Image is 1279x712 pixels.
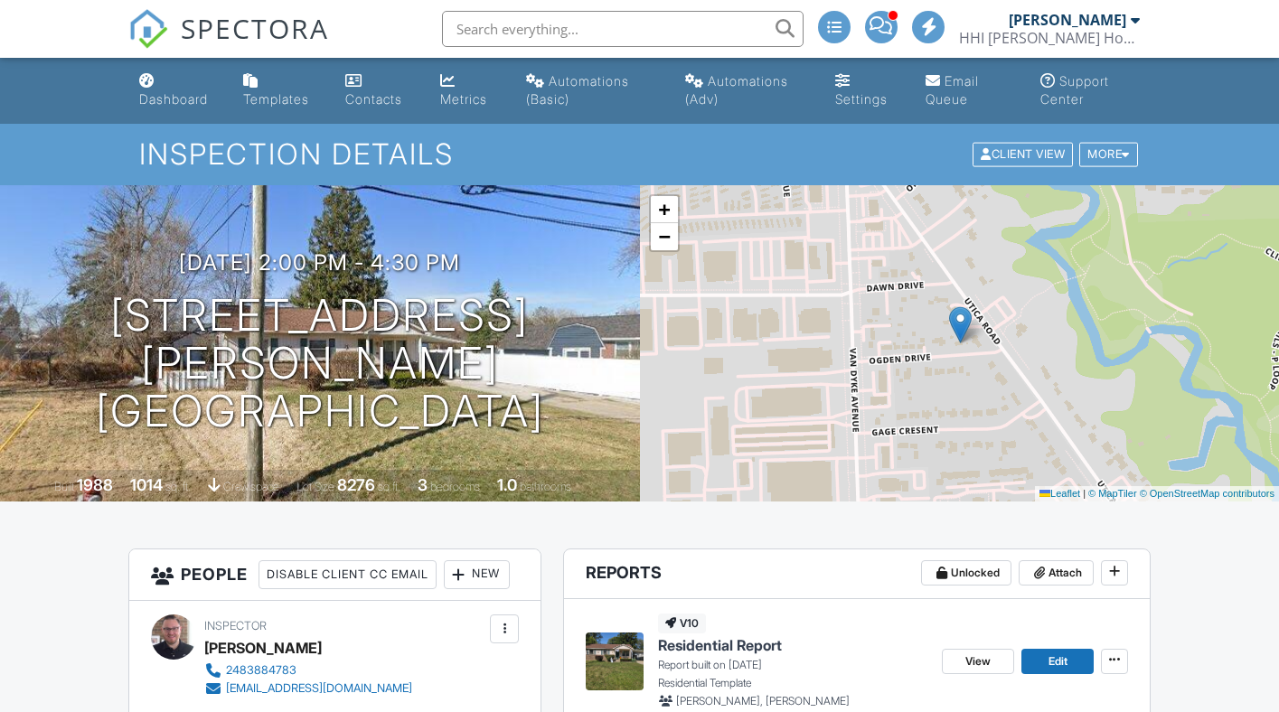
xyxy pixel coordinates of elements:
span: sq.ft. [378,480,400,493]
a: Settings [828,65,904,117]
div: [EMAIL_ADDRESS][DOMAIN_NAME] [226,681,412,696]
h3: People [129,549,541,601]
div: [PERSON_NAME] [1009,11,1126,29]
a: Dashboard [132,65,221,117]
h1: Inspection Details [139,138,1139,170]
span: SPECTORA [181,9,329,47]
span: Inspector [204,619,267,632]
div: 3 [418,475,428,494]
div: 1.0 [497,475,517,494]
a: © MapTiler [1088,488,1137,499]
div: Settings [835,91,888,107]
a: Leaflet [1039,488,1080,499]
div: Automations (Basic) [526,73,629,107]
div: HHI Hodge Home Inspections [959,29,1140,47]
a: Client View [971,146,1077,160]
a: Email Queue [918,65,1019,117]
a: Automations (Basic) [519,65,663,117]
a: Zoom out [651,223,678,250]
a: Automations (Advanced) [678,65,813,117]
div: Disable Client CC Email [259,560,437,589]
a: Metrics [433,65,503,117]
span: + [658,198,670,220]
span: bathrooms [520,480,571,493]
div: Templates [243,91,309,107]
div: Client View [973,143,1073,167]
div: 2483884783 [226,663,296,678]
div: 1014 [130,475,163,494]
a: © OpenStreetMap contributors [1140,488,1274,499]
img: The Best Home Inspection Software - Spectora [128,9,168,49]
div: 8276 [337,475,375,494]
div: Metrics [440,91,487,107]
span: sq. ft. [165,480,191,493]
span: Built [54,480,74,493]
a: SPECTORA [128,24,329,62]
div: Dashboard [139,91,208,107]
h3: [DATE] 2:00 pm - 4:30 pm [179,250,460,275]
span: − [658,225,670,248]
a: Zoom in [651,196,678,223]
div: Email Queue [926,73,979,107]
a: [EMAIL_ADDRESS][DOMAIN_NAME] [204,679,412,698]
a: Contacts [338,65,419,117]
a: 2483884783 [204,661,412,679]
input: Search everything... [442,11,804,47]
a: Templates [236,65,324,117]
a: Support Center [1033,65,1148,117]
div: New [444,560,510,589]
span: crawlspace [223,480,279,493]
div: More [1079,143,1138,167]
div: Automations (Adv) [685,73,788,107]
span: Lot Size [296,480,334,493]
img: Marker [949,306,972,343]
div: Support Center [1040,73,1109,107]
span: bedrooms [430,480,480,493]
div: Contacts [345,91,402,107]
h1: [STREET_ADDRESS][PERSON_NAME] [GEOGRAPHIC_DATA] [29,292,611,435]
div: 1988 [77,475,113,494]
div: [PERSON_NAME] [204,634,322,661]
span: | [1083,488,1086,499]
